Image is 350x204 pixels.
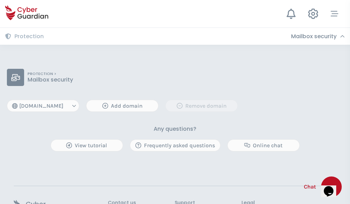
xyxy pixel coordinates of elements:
iframe: chat widget [321,176,343,197]
h3: Protection [14,33,44,40]
p: PROTECTION > [28,72,73,76]
button: Remove domain [165,100,238,112]
p: Mailbox security [28,76,73,83]
button: Add domain [86,100,158,112]
div: Online chat [233,141,294,150]
button: View tutorial [51,139,123,151]
h3: Mailbox security [291,33,337,40]
div: Frequently asked questions [135,141,215,150]
span: Chat [304,183,316,191]
div: Add domain [92,102,153,110]
h3: Any questions? [154,126,196,132]
div: Mailbox security [291,33,345,40]
button: Online chat [227,139,300,151]
div: Remove domain [171,102,232,110]
button: Frequently asked questions [130,139,220,151]
div: View tutorial [56,141,117,150]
